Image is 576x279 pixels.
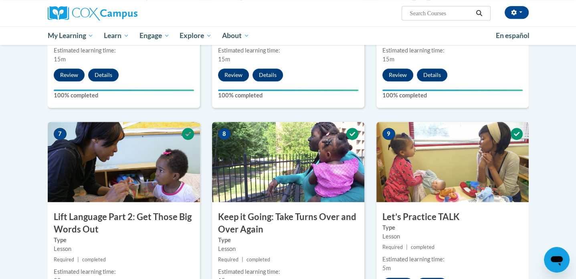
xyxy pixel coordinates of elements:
img: Course Image [48,122,200,202]
button: Account Settings [505,6,529,19]
button: Review [54,69,85,81]
div: Estimated learning time: [54,267,194,276]
div: Lesson [382,232,523,241]
div: Estimated learning time: [382,255,523,264]
span: 9 [382,128,395,140]
button: Details [253,69,283,81]
a: My Learning [42,26,99,45]
button: Details [417,69,447,81]
div: Estimated learning time: [218,267,358,276]
div: Main menu [36,26,541,45]
button: Review [218,69,249,81]
span: Required [54,257,74,263]
a: En español [491,27,535,44]
img: Cox Campus [48,6,137,20]
a: Engage [134,26,175,45]
a: Explore [174,26,217,45]
div: Your progress [382,89,523,91]
h3: Lift Language Part 2: Get Those Big Words Out [48,211,200,236]
span: completed [247,257,270,263]
label: Type [54,236,194,245]
div: Estimated learning time: [54,46,194,55]
span: My Learning [47,31,93,40]
span: Engage [139,31,170,40]
span: 5m [382,265,391,271]
span: 15m [54,56,66,63]
div: Estimated learning time: [382,46,523,55]
span: About [222,31,249,40]
span: 15m [218,56,230,63]
div: Lesson [218,245,358,253]
label: 100% completed [54,91,194,100]
span: Required [218,257,238,263]
span: | [406,244,408,250]
button: Search [473,8,485,18]
a: Learn [99,26,134,45]
img: Course Image [212,122,364,202]
a: Cox Campus [48,6,200,20]
div: Estimated learning time: [218,46,358,55]
span: | [77,257,79,263]
label: Type [218,236,358,245]
span: completed [411,244,435,250]
label: 100% completed [218,91,358,100]
span: 15m [382,56,394,63]
div: Your progress [218,89,358,91]
label: Type [382,223,523,232]
label: 100% completed [382,91,523,100]
a: About [217,26,255,45]
div: Your progress [54,89,194,91]
span: 7 [54,128,67,140]
span: completed [82,257,106,263]
span: Required [382,244,403,250]
span: Learn [104,31,129,40]
input: Search Courses [409,8,473,18]
h3: Let’s Practice TALK [376,211,529,223]
span: En español [496,31,530,40]
span: | [242,257,243,263]
h3: Keep it Going: Take Turns Over and Over Again [212,211,364,236]
img: Course Image [376,122,529,202]
span: Explore [180,31,212,40]
iframe: Button to launch messaging window [544,247,570,273]
div: Lesson [54,245,194,253]
span: 8 [218,128,231,140]
button: Review [382,69,413,81]
button: Details [88,69,119,81]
